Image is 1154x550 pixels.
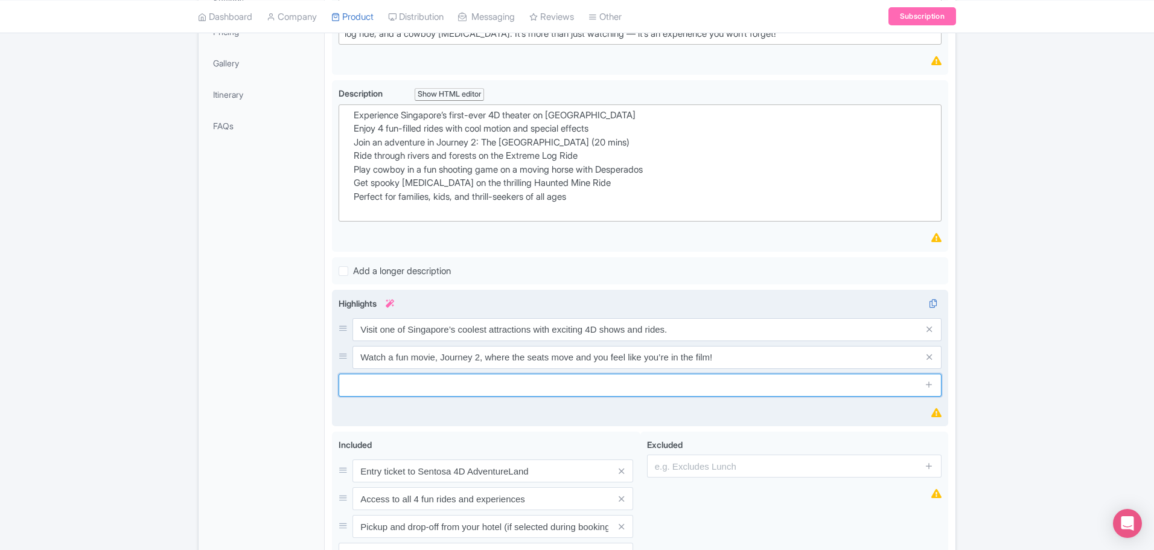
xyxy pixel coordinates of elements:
span: Description [339,88,384,98]
span: Excluded [647,440,683,450]
div: Show HTML editor [415,88,484,101]
li: Play cowboy in a fun shooting game on a moving horse with Desperados [354,163,936,177]
span: Add a longer description [353,265,451,277]
a: FAQs [201,112,322,139]
li: Ride through rivers and forests on the Extreme Log Ride [354,149,936,163]
a: Gallery [201,50,322,77]
a: Itinerary [201,81,322,108]
li: Join an adventure in Journey 2: The [GEOGRAPHIC_DATA] (20 mins) [354,136,936,150]
input: e.g. Excludes Lunch [647,455,942,478]
span: Highlights [339,298,377,309]
li: Get spooky [MEDICAL_DATA] on the thrilling Haunted Mine Ride [354,176,936,190]
li: Perfect for families, kids, and thrill-seekers of all ages [354,190,936,204]
li: Enjoy 4 fun-filled rides with cool motion and special effects [354,122,936,136]
li: Experience Singapore’s first-ever 4D theater on [GEOGRAPHIC_DATA] [354,109,936,123]
a: Subscription [888,7,956,25]
div: Open Intercom Messenger [1113,509,1142,538]
span: Included [339,440,372,450]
